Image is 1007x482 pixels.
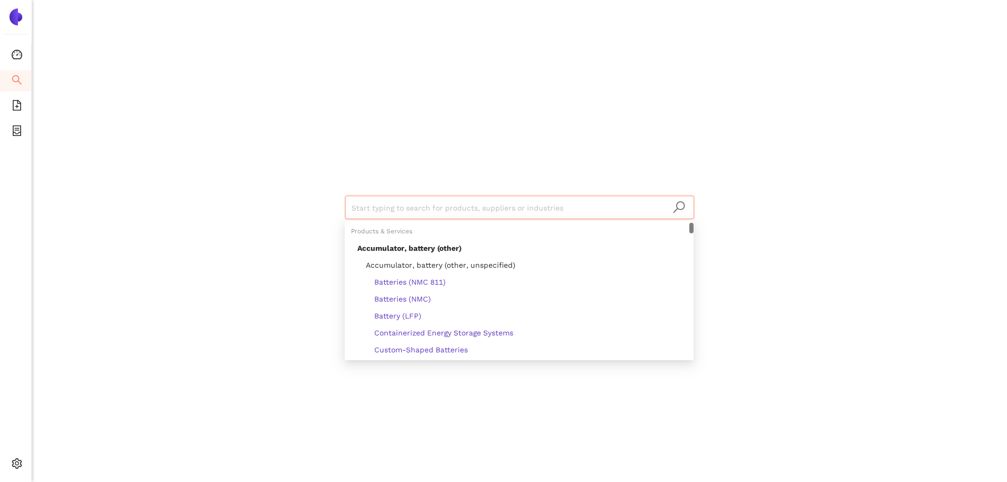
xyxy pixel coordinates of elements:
[357,345,468,354] span: Custom-Shaped Batteries
[357,261,515,269] span: Accumulator, battery (other, unspecified)
[357,278,446,286] span: Batteries (NMC 811)
[12,454,22,476] span: setting
[12,46,22,67] span: dashboard
[12,122,22,143] span: container
[12,96,22,117] span: file-add
[7,8,24,25] img: Logo
[357,244,461,252] span: Accumulator, battery (other)
[357,329,513,337] span: Containerized Energy Storage Systems
[672,201,686,214] span: search
[357,312,421,320] span: Battery (LFP)
[357,295,431,303] span: Batteries (NMC)
[12,71,22,92] span: search
[345,223,694,240] div: Products & Services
